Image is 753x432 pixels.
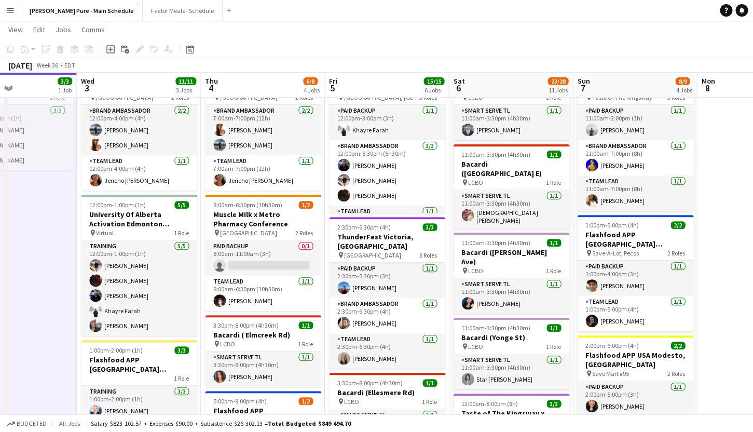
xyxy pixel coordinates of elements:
span: 1/1 [422,379,437,387]
span: 3 Roles [419,251,437,259]
span: 6/8 [303,77,318,85]
span: 1/1 [546,239,561,247]
app-card-role: Team Lead1/111:00am-7:00pm (8h)[PERSON_NAME] [577,176,693,211]
h3: Taste of The Kingsway x [GEOGRAPHIC_DATA] [453,409,569,427]
button: [PERSON_NAME] Pure - Main Schedule [21,1,143,21]
button: Budgeted [5,418,48,429]
app-card-role: Team Lead1/112:00pm-4:00pm (4h)Jericho [PERSON_NAME] [81,155,197,191]
a: View [4,23,27,36]
h3: Flashfood APP [GEOGRAPHIC_DATA] [GEOGRAPHIC_DATA], [GEOGRAPHIC_DATA] [205,406,321,425]
span: 1/2 [298,201,313,209]
h3: Muscle Milk x Metro Pharmacy Conference [205,210,321,228]
div: 1:00pm-5:00pm (4h)2/2Flashfood APP [GEOGRAPHIC_DATA] [GEOGRAPHIC_DATA], [GEOGRAPHIC_DATA] Save-A-... [577,215,693,331]
span: 1 Role [546,179,561,186]
h3: Flashfood APP [GEOGRAPHIC_DATA] [GEOGRAPHIC_DATA], [GEOGRAPHIC_DATA] [577,230,693,249]
span: 23/28 [547,77,568,85]
span: Budgeted [17,420,47,427]
span: LCBO [468,267,483,275]
span: 7 [576,82,590,94]
span: [GEOGRAPHIC_DATA] [344,251,401,259]
app-job-card: 12:00pm-1:00pm (1h)5/5University Of Alberta Activation Edmonton Training Virtual1 RoleTraining5/5... [81,195,197,336]
app-job-card: 11:00am-7:00pm (8h)3/3Taste of The Kingsway x [GEOGRAPHIC_DATA] Taste Of The Kingsway3 RolesPaid ... [577,59,693,211]
app-card-role: Paid Backup1/11:00pm-4:00pm (3h)[PERSON_NAME] [577,261,693,296]
span: Wed [81,76,94,86]
span: Week 36 [34,61,60,69]
div: 11:00am-3:30pm (4h30m)1/1Bacardi ([PERSON_NAME] Line) LCBO1 RoleSmart Serve TL1/111:00am-3:30pm (... [453,59,569,140]
span: 11:00am-3:30pm (4h30m) [461,239,530,247]
h3: Bacardi ([PERSON_NAME] Ave) [453,248,569,266]
span: 3:30pm-8:00pm (4h30m) [337,379,403,387]
span: Save-A-Lot, Pecos [592,249,639,257]
div: 4 Jobs [676,86,692,94]
span: 8:00am-6:30pm (10h30m) [213,201,282,209]
span: Thu [205,76,218,86]
span: 2 Roles [295,229,313,237]
span: 1/1 [546,151,561,158]
app-job-card: 11:00am-3:30pm (4h30m)1/1Bacardi ([PERSON_NAME] Ave) LCBO1 RoleSmart Serve TL1/111:00am-3:30pm (4... [453,233,569,314]
div: 1 Job [58,86,72,94]
span: Edit [33,25,45,34]
app-job-card: 8:00am-6:30pm (10h30m)1/2Muscle Milk x Metro Pharmacy Conference [GEOGRAPHIC_DATA]2 RolesPaid Bac... [205,195,321,311]
span: Total Budgeted $849 494.70 [268,420,351,427]
h3: Bacardi ([GEOGRAPHIC_DATA] E) [453,159,569,178]
span: Fri [329,76,337,86]
app-card-role: Smart Serve TL1/111:00am-3:30pm (4h30m)[PERSON_NAME] [453,105,569,140]
app-card-role: Brand Ambassador1/12:30pm-6:30pm (4h)[PERSON_NAME] [329,298,445,333]
app-card-role: Brand Ambassador2/27:00am-7:00pm (12h)[PERSON_NAME][PERSON_NAME] [205,105,321,155]
span: 1 Role [298,340,313,348]
span: 2/2 [670,342,685,349]
span: 1:00pm-2:00pm (1h) [89,346,143,354]
app-job-card: 11:00am-3:30pm (4h30m)1/1Bacardi (Yonge St) LCBO1 RoleSmart Serve TL1/111:00am-3:30pm (4h30m)Star... [453,318,569,389]
span: Comms [81,25,105,34]
span: 8/9 [675,77,690,85]
span: 15/15 [423,77,444,85]
span: 3:30pm-8:00pm (4h30m) [213,321,279,329]
app-job-card: 12:00pm-4:00pm (4h)3/3Trio Project - AWS Toronto Summit [GEOGRAPHIC_DATA]2 RolesBrand Ambassador2... [81,59,197,191]
span: LCBO [468,179,483,186]
a: Jobs [51,23,75,36]
span: 3/3 [174,346,189,354]
app-job-card: 2:30pm-6:30pm (4h)3/3ThunderFest Victoria, [GEOGRAPHIC_DATA] [GEOGRAPHIC_DATA]3 RolesPaid Backup1... [329,217,445,369]
app-job-card: 7:00am-7:00pm (12h)3/3Trio Project - AWS Toronto Summit [GEOGRAPHIC_DATA]2 RolesBrand Ambassador2... [205,59,321,191]
span: 1 Role [422,398,437,406]
span: 1 Role [174,374,189,382]
span: View [8,25,23,34]
button: Factor Meals - Schedule [143,1,223,21]
a: Comms [77,23,109,36]
span: 1 Role [546,267,561,275]
h3: Bacardi (Yonge St) [453,333,569,342]
app-job-card: 11:00am-3:30pm (4h30m)1/1Bacardi ([GEOGRAPHIC_DATA] E) LCBO1 RoleSmart Serve TL1/111:00am-3:30pm ... [453,144,569,228]
app-card-role: Team Lead1/11:00pm-5:00pm (4h)[PERSON_NAME] [577,296,693,331]
span: 2 Roles [667,370,685,377]
span: 1 Role [546,343,561,350]
span: 5 [327,82,337,94]
span: 6 [451,82,464,94]
h3: University Of Alberta Activation Edmonton Training [81,210,197,228]
app-card-role: Team Lead1/12:30pm-6:30pm (4h)[PERSON_NAME] [329,333,445,369]
span: 2 Roles [667,249,685,257]
span: 1/1 [546,324,561,332]
app-card-role: Brand Ambassador2/212:00pm-4:00pm (4h)[PERSON_NAME][PERSON_NAME] [81,105,197,155]
span: 11:00am-3:30pm (4h30m) [461,151,530,158]
span: Sun [577,76,590,86]
app-card-role: Smart Serve TL1/13:30pm-8:00pm (4h30m)[PERSON_NAME] [205,352,321,387]
app-card-role: Paid Backup1/12:00pm-5:00pm (3h)[PERSON_NAME] [577,381,693,416]
span: 3/3 [58,77,72,85]
h3: Bacardi (Ellesmere Rd) [329,388,445,397]
app-card-role: Smart Serve TL1/111:00am-3:30pm (4h30m)[DEMOGRAPHIC_DATA][PERSON_NAME] [453,190,569,228]
span: 1/2 [298,397,313,405]
app-job-card: 3:30pm-8:00pm (4h30m)1/1Bacardi ( Elmcreek Rd) LCBO1 RoleSmart Serve TL1/13:30pm-8:00pm (4h30m)[P... [205,315,321,387]
span: LCBO [468,343,483,350]
app-card-role: Team Lead1/1 [329,206,445,241]
app-card-role: Smart Serve TL1/111:00am-3:30pm (4h30m)Star [PERSON_NAME] [453,354,569,389]
span: All jobs [57,420,82,427]
span: 1:00pm-5:00pm (4h) [585,221,639,229]
span: 1 Role [174,229,189,237]
span: 3/3 [546,400,561,408]
span: 1/1 [298,321,313,329]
